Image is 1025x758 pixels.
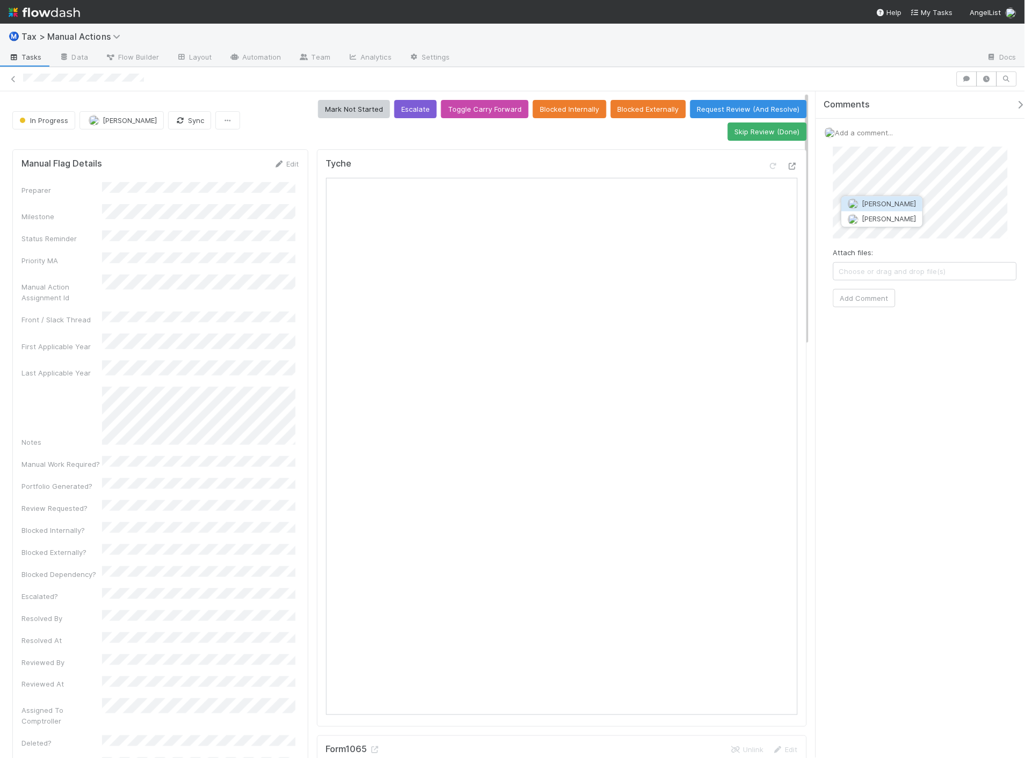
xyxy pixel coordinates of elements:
button: Request Review (And Resolve) [690,100,807,118]
span: Choose or drag and drop file(s) [834,263,1016,280]
div: First Applicable Year [21,341,102,352]
div: Help [876,7,902,18]
button: Mark Not Started [318,100,390,118]
a: Edit [773,746,798,754]
div: Portfolio Generated? [21,481,102,492]
button: Escalate [394,100,437,118]
div: Priority MA [21,255,102,266]
div: Last Applicable Year [21,367,102,378]
a: Data [50,49,97,67]
a: Edit [274,160,299,168]
img: avatar_66854b90-094e-431f-b713-6ac88429a2b8.png [848,199,859,210]
span: [PERSON_NAME] [103,116,157,125]
span: Add a comment... [835,128,893,137]
div: Manual Work Required? [21,459,102,470]
h5: Tyche [326,158,352,169]
a: Settings [400,49,459,67]
button: Blocked Internally [533,100,607,118]
img: logo-inverted-e16ddd16eac7371096b0.svg [9,3,80,21]
button: Skip Review (Done) [728,122,807,141]
div: Review Requested? [21,503,102,514]
span: [PERSON_NAME] [862,215,916,223]
div: Resolved At [21,635,102,646]
button: Add Comment [833,289,896,307]
div: Preparer [21,185,102,196]
div: Assigned To Comptroller [21,705,102,727]
button: Sync [168,111,211,129]
a: Automation [221,49,290,67]
a: Team [290,49,339,67]
button: Toggle Carry Forward [441,100,529,118]
a: Unlink [731,746,764,754]
span: Flow Builder [105,52,159,62]
button: Blocked Externally [611,100,686,118]
h5: Form1065 [326,745,380,755]
h5: Manual Flag Details [21,158,102,169]
a: Analytics [339,49,400,67]
span: Comments [824,99,870,110]
div: Escalated? [21,591,102,602]
span: My Tasks [911,8,953,17]
button: [PERSON_NAME] [80,111,164,129]
span: AngelList [970,8,1001,17]
div: Milestone [21,211,102,222]
span: Ⓜ️ [9,32,19,41]
img: avatar_5106bb14-94e9-4897-80de-6ae81081f36d.png [848,214,859,225]
div: Manual Action Assignment Id [21,281,102,303]
span: Tax > Manual Actions [21,31,126,42]
img: avatar_e41e7ae5-e7d9-4d8d-9f56-31b0d7a2f4fd.png [89,115,99,126]
button: [PERSON_NAME] [842,212,923,227]
div: Blocked Internally? [21,525,102,536]
a: Docs [978,49,1025,67]
div: Status Reminder [21,233,102,244]
div: Deleted? [21,738,102,749]
div: Resolved By [21,613,102,624]
div: Reviewed At [21,679,102,690]
label: Attach files: [833,247,874,258]
a: Flow Builder [97,49,168,67]
div: Front / Slack Thread [21,314,102,325]
img: avatar_55a2f090-1307-4765-93b4-f04da16234ba.png [825,127,835,138]
div: Blocked Dependency? [21,569,102,580]
div: Notes [21,437,102,447]
img: avatar_55a2f090-1307-4765-93b4-f04da16234ba.png [1006,8,1016,18]
span: Tasks [9,52,42,62]
a: My Tasks [911,7,953,18]
div: Reviewed By [21,657,102,668]
a: Layout [168,49,221,67]
div: Blocked Externally? [21,547,102,558]
button: [PERSON_NAME] [842,196,923,211]
span: [PERSON_NAME] [862,199,916,208]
